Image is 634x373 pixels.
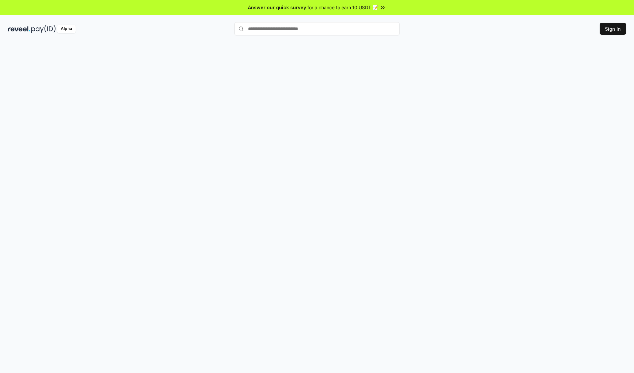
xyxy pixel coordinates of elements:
div: Alpha [57,25,76,33]
img: pay_id [31,25,56,33]
button: Sign In [600,23,626,35]
span: for a chance to earn 10 USDT 📝 [307,4,378,11]
img: reveel_dark [8,25,30,33]
span: Answer our quick survey [248,4,306,11]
